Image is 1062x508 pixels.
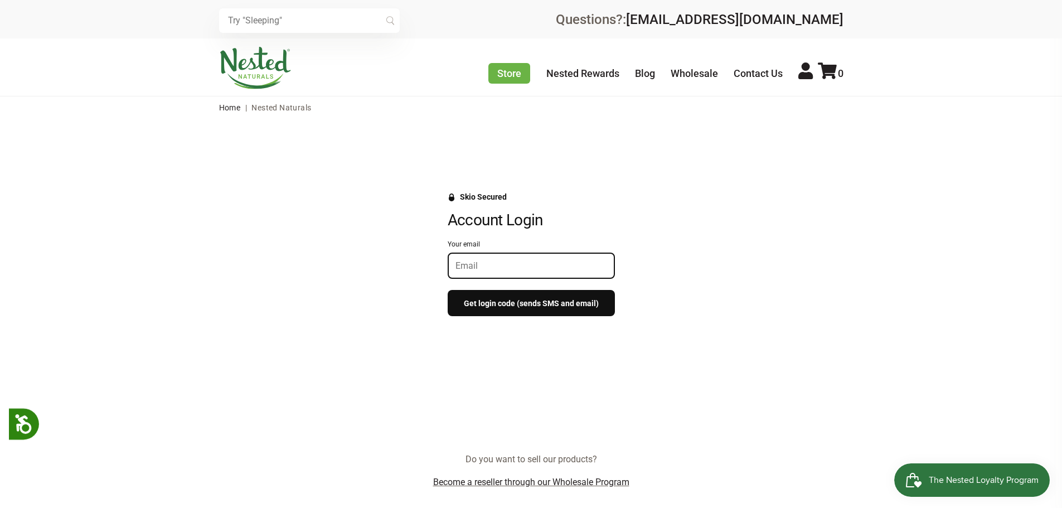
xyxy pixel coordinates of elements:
[448,211,615,230] h2: Account Login
[448,193,455,201] svg: Security
[838,67,843,79] span: 0
[251,103,311,112] span: Nested Naturals
[635,67,655,79] a: Blog
[818,67,843,79] a: 0
[219,47,292,89] img: Nested Naturals
[243,103,250,112] span: |
[219,103,241,112] a: Home
[488,63,530,84] a: Store
[448,290,615,316] button: Get login code (sends SMS and email)
[894,463,1051,497] iframe: Button to open loyalty program pop-up
[734,67,783,79] a: Contact Us
[671,67,718,79] a: Wholesale
[219,96,843,119] nav: breadcrumbs
[433,477,629,487] a: Become a reseller through our Wholesale Program
[626,12,843,27] a: [EMAIL_ADDRESS][DOMAIN_NAME]
[448,192,507,210] a: Skio Secured
[546,67,619,79] a: Nested Rewards
[448,241,615,249] div: Your email
[556,13,843,26] div: Questions?:
[455,260,607,271] input: Your email input field
[219,8,400,33] input: Try "Sleeping"
[460,192,507,201] div: Skio Secured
